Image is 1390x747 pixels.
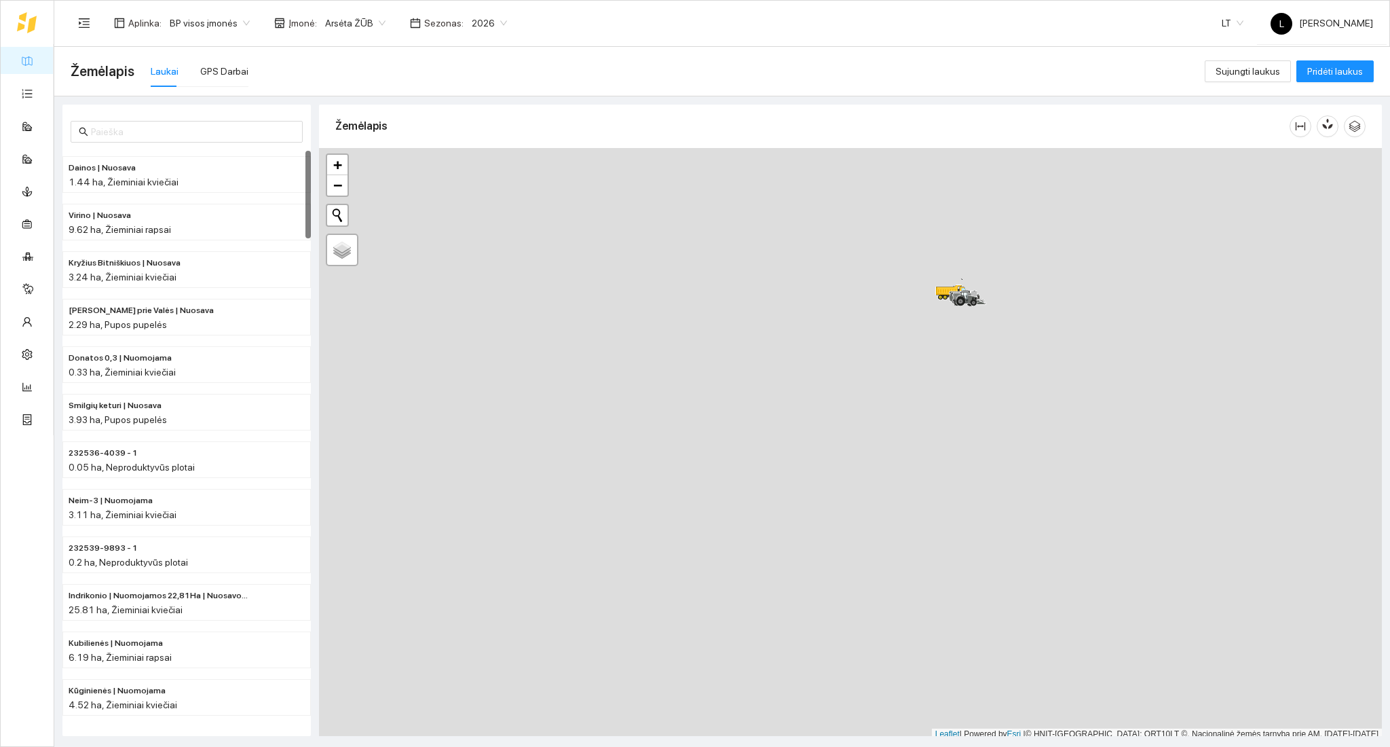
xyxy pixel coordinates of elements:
[1216,64,1280,79] span: Sujungti laukus
[69,257,181,270] span: Kryžius Bitniškiuos | Nuosava
[71,60,134,82] span: Žemėlapis
[325,13,386,33] span: Arsėta ŽŪB
[69,367,176,378] span: 0.33 ha, Žieminiai kviečiai
[327,205,347,225] button: Initiate a new search
[69,447,138,460] span: 232536-4039 - 1
[424,16,464,31] span: Sezonas :
[1307,64,1363,79] span: Pridėti laukus
[69,304,214,317] span: Rolando prie Valės | Nuosava
[472,13,507,33] span: 2026
[69,509,176,520] span: 3.11 ha, Žieminiai kviečiai
[69,414,167,425] span: 3.93 ha, Pupos pupelės
[69,557,188,568] span: 0.2 ha, Neproduktyvūs plotai
[69,685,166,697] span: Kūginienės | Nuomojama
[69,637,163,650] span: Kubilienės | Nuomojama
[69,177,179,187] span: 1.44 ha, Žieminiai kviečiai
[69,209,131,222] span: Virino | Nuosava
[69,352,172,365] span: Donatos 0,3 | Nuomojama
[170,13,250,33] span: BP visos įmonės
[1296,66,1374,77] a: Pridėti laukus
[333,177,342,194] span: −
[69,272,176,283] span: 3.24 ha, Žieminiai kviečiai
[151,64,179,79] div: Laukai
[78,17,90,29] span: menu-unfold
[1205,60,1291,82] button: Sujungti laukus
[200,64,248,79] div: GPS Darbai
[1271,18,1373,29] span: [PERSON_NAME]
[69,699,177,710] span: 4.52 ha, Žieminiai kviečiai
[128,16,162,31] span: Aplinka :
[69,224,171,235] span: 9.62 ha, Žieminiai rapsai
[288,16,317,31] span: Įmonė :
[274,18,285,29] span: shop
[932,729,1382,740] div: | Powered by © HNIT-[GEOGRAPHIC_DATA]; ORT10LT ©, Nacionalinė žemės tarnyba prie AM, [DATE]-[DATE]
[69,652,172,663] span: 6.19 ha, Žieminiai rapsai
[71,10,98,37] button: menu-unfold
[1007,729,1021,739] a: Esri
[69,399,162,412] span: Smilgių keturi | Nuosava
[69,462,195,473] span: 0.05 ha, Neproduktyvūs plotai
[69,542,138,555] span: 232539-9893 - 1
[114,18,125,29] span: layout
[69,162,136,175] span: Dainos | Nuosava
[410,18,421,29] span: calendar
[69,494,153,507] span: Neim-3 | Nuomojama
[91,124,295,139] input: Paieška
[79,127,88,136] span: search
[1023,729,1026,739] span: |
[327,235,357,265] a: Layers
[69,319,167,330] span: 2.29 ha, Pupos pupelės
[1296,60,1374,82] button: Pridėti laukus
[1205,66,1291,77] a: Sujungti laukus
[327,155,347,175] a: Zoom in
[1222,13,1243,33] span: LT
[1279,13,1284,35] span: L
[1290,115,1311,137] button: column-width
[935,729,960,739] a: Leaflet
[69,604,183,615] span: 25.81 ha, Žieminiai kviečiai
[1290,121,1311,132] span: column-width
[69,589,250,602] span: Indrikonio | Nuomojamos 22,81Ha | Nuosavos 3,00 Ha
[333,156,342,173] span: +
[327,175,347,196] a: Zoom out
[335,107,1290,145] div: Žemėlapis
